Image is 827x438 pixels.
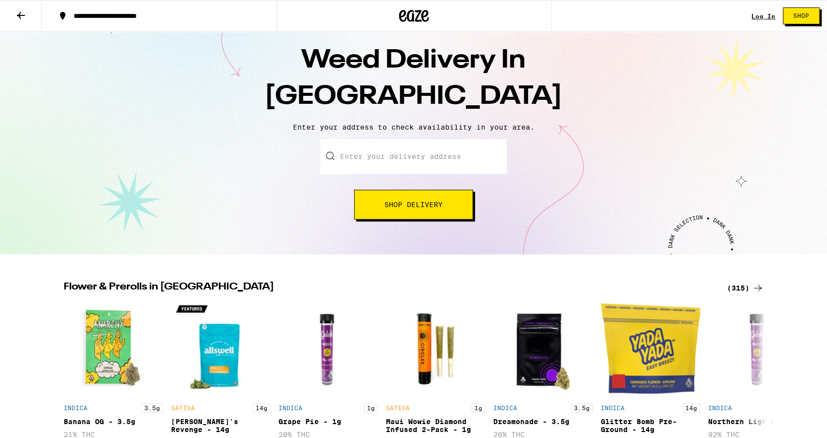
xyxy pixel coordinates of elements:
img: Allswell - Jack's Revenge - 14g [171,299,271,398]
p: 3.5g [571,403,593,413]
p: INDICA [493,405,517,411]
button: Shop [783,7,820,24]
img: Circles Eclipse - Maui Wowie Diamond Infused 2-Pack - 1g [386,299,485,398]
h2: Flower & Prerolls in [GEOGRAPHIC_DATA] [64,282,715,294]
p: INDICA [278,405,302,411]
div: Banana OG - 3.5g [64,418,163,426]
p: 14g [682,403,700,413]
img: Gelato - Northern Lights - 1g [708,299,808,398]
p: INDICA [601,405,625,411]
p: 3.5g [141,403,163,413]
div: Grape Pie - 1g [278,418,378,426]
a: Log In [751,13,775,19]
p: 1g [364,403,378,413]
img: Yada Yada - Glitter Bomb Pre-Ground - 14g [601,299,700,398]
button: Shop Delivery [354,190,473,219]
span: Shop Delivery [384,201,443,208]
p: SATIVA [386,405,410,411]
div: Maui Wowie Diamond Infused 2-Pack - 1g [386,418,485,434]
div: Dreamonade - 3.5g [493,418,593,426]
span: Shop [793,13,809,19]
h1: Weed Delivery In [240,43,588,115]
a: (315) [727,282,764,294]
img: Gelato - Grape Pie - 1g [278,299,378,398]
div: [PERSON_NAME]'s Revenge - 14g [171,418,271,434]
p: 14g [253,403,271,413]
span: [GEOGRAPHIC_DATA] [265,84,562,110]
img: Anarchy - Banana OG - 3.5g [64,299,163,398]
p: 1g [471,403,485,413]
p: SATIVA [171,405,195,411]
p: INDICA [64,405,88,411]
div: Northern Lights - 1g [708,418,808,426]
p: Enter your address to check availability in your area. [10,123,817,131]
span: Hi. Need any help? [6,7,72,15]
input: Enter your delivery address [320,139,507,174]
div: Glitter Bomb Pre-Ground - 14g [601,418,700,434]
img: Circles Base Camp - Dreamonade - 3.5g [493,299,593,398]
a: Shop [775,7,827,24]
p: INDICA [708,405,732,411]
